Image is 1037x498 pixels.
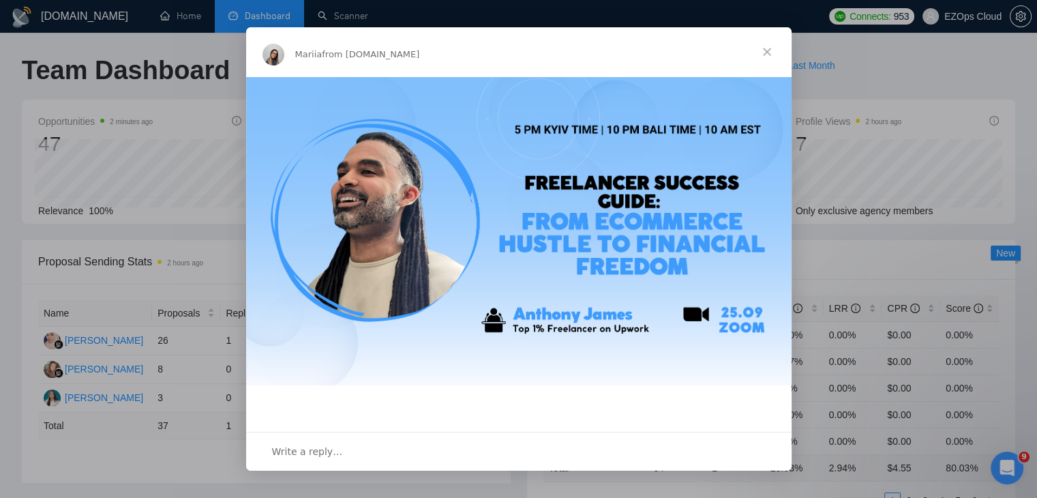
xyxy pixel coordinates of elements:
span: from [DOMAIN_NAME] [322,49,419,59]
div: Open conversation and reply [246,432,792,471]
span: Close [742,27,792,76]
span: Write a reply… [272,443,343,460]
span: Mariia [295,49,322,59]
div: Happy [DATE]! [329,409,708,441]
img: Profile image for Mariia [262,44,284,65]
